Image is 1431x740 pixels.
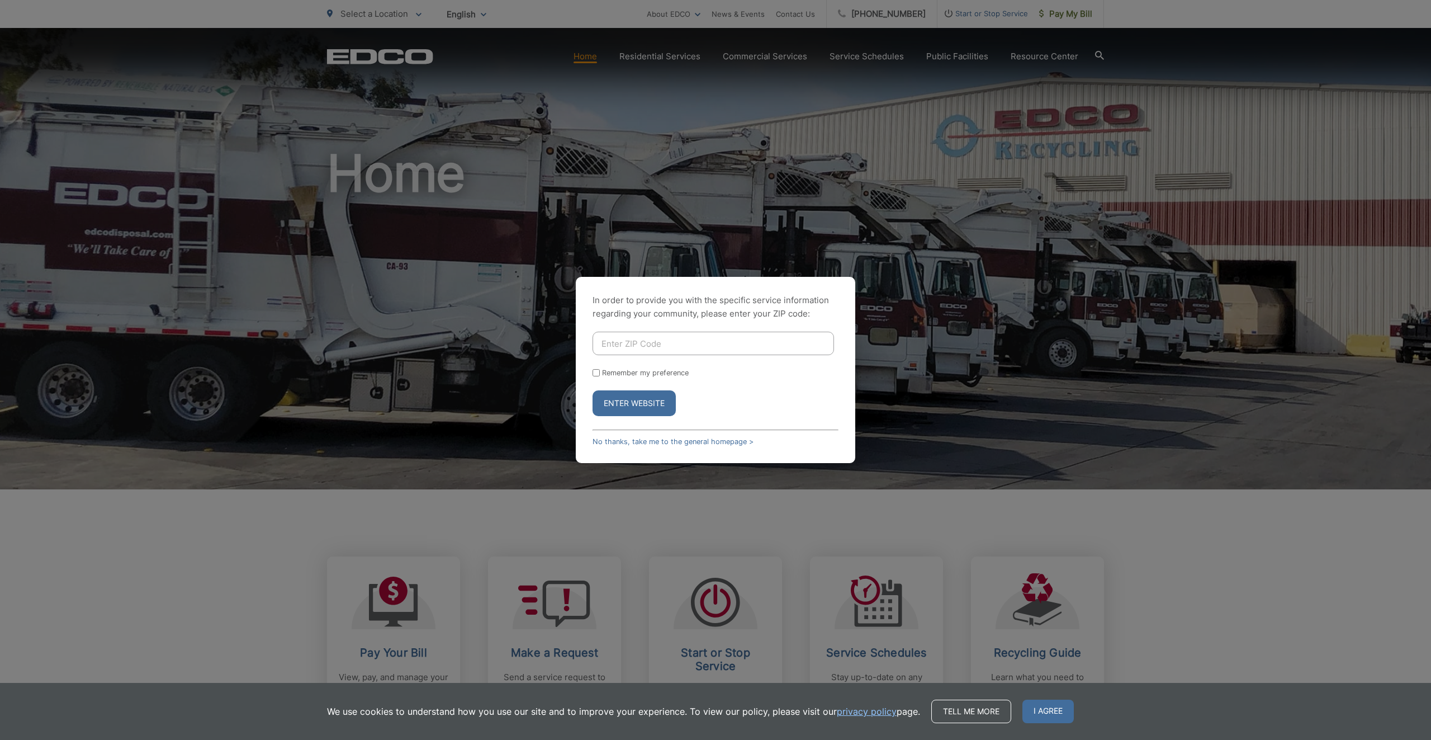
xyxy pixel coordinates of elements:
input: Enter ZIP Code [593,332,834,355]
button: Enter Website [593,390,676,416]
p: We use cookies to understand how you use our site and to improve your experience. To view our pol... [327,705,920,718]
span: I agree [1022,700,1074,723]
a: privacy policy [837,705,897,718]
p: In order to provide you with the specific service information regarding your community, please en... [593,294,838,320]
a: Tell me more [931,700,1011,723]
label: Remember my preference [602,369,689,377]
a: No thanks, take me to the general homepage > [593,437,754,446]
